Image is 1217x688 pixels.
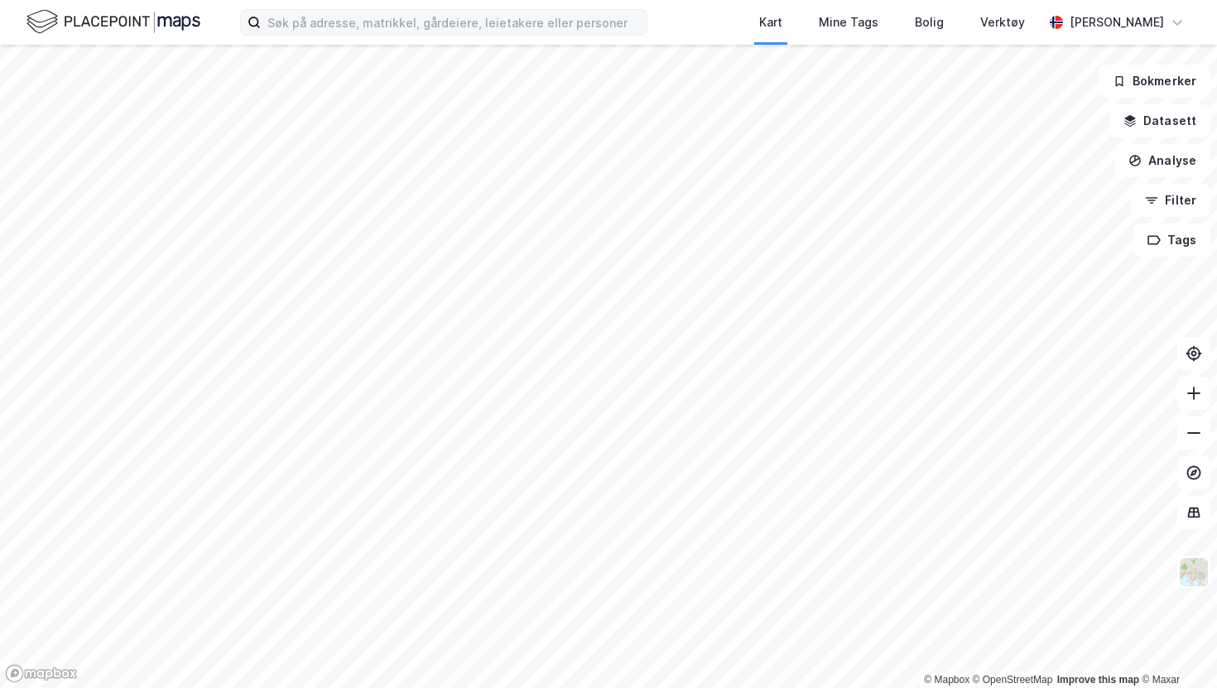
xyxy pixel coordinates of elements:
[26,7,200,36] img: logo.f888ab2527a4732fd821a326f86c7f29.svg
[759,12,782,32] div: Kart
[5,664,78,683] a: Mapbox homepage
[980,12,1025,32] div: Verktøy
[261,10,647,35] input: Søk på adresse, matrikkel, gårdeiere, leietakere eller personer
[915,12,944,32] div: Bolig
[819,12,878,32] div: Mine Tags
[1134,609,1217,688] iframe: Chat Widget
[1057,674,1139,686] a: Improve this map
[1099,65,1210,98] button: Bokmerker
[1178,556,1210,588] img: Z
[1133,224,1210,257] button: Tags
[924,674,969,686] a: Mapbox
[973,674,1053,686] a: OpenStreetMap
[1131,184,1210,217] button: Filter
[1070,12,1164,32] div: [PERSON_NAME]
[1114,144,1210,177] button: Analyse
[1109,104,1210,137] button: Datasett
